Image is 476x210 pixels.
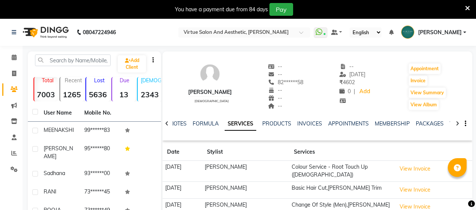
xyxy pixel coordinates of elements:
[202,161,289,182] td: [PERSON_NAME]
[86,90,110,99] strong: 5636
[199,63,221,85] img: avatar
[339,79,355,86] span: 4602
[225,117,256,131] a: SERVICES
[268,95,283,101] span: --
[409,88,446,98] button: View Summary
[416,120,444,127] a: PACKAGES
[141,77,161,84] p: [DEMOGRAPHIC_DATA]
[138,90,161,99] strong: 2343
[37,77,58,84] p: Total
[44,127,74,133] span: MEENAKSHI
[328,120,369,127] a: APPOINTMENTS
[262,120,291,127] a: PRODUCTS
[195,99,229,103] span: [DEMOGRAPHIC_DATA]
[114,77,136,84] p: Due
[175,6,268,14] div: You have a payment due from 84 days
[268,63,283,70] span: --
[401,26,414,39] img: Bharath
[354,88,355,95] span: |
[34,90,58,99] strong: 7003
[19,22,71,43] img: logo
[339,79,343,86] span: ₹
[202,144,289,161] th: Stylist
[89,77,110,84] p: Lost
[339,63,354,70] span: --
[202,181,289,198] td: [PERSON_NAME]
[188,88,232,96] div: [PERSON_NAME]
[269,3,293,16] button: Pay
[63,77,84,84] p: Recent
[163,144,202,161] th: Date
[44,145,73,160] span: [PERSON_NAME]
[339,71,365,78] span: [DATE]
[268,71,283,78] span: --
[358,86,371,97] a: Add
[418,29,462,36] span: [PERSON_NAME]
[289,181,394,198] td: Basic Hair Cut,[PERSON_NAME] Trim
[170,120,187,127] a: NOTES
[289,161,394,182] td: Colour Service - Root Touch Up ([DEMOGRAPHIC_DATA])
[60,90,84,99] strong: 1265
[163,161,202,182] td: [DATE]
[409,63,441,74] button: Appointment
[35,54,111,66] input: Search by Name/Mobile/Email/Code
[444,180,468,202] iframe: chat widget
[118,55,146,73] a: Add Client
[268,87,283,94] span: --
[409,100,439,110] button: View Album
[289,144,394,161] th: Services
[39,104,80,122] th: User Name
[268,103,283,109] span: --
[396,184,434,196] button: View Invoice
[375,120,410,127] a: MEMBERSHIP
[112,90,136,99] strong: 13
[396,163,434,175] button: View Invoice
[193,120,219,127] a: FORMULA
[83,22,116,43] b: 08047224946
[409,76,427,86] button: Invoice
[297,120,322,127] a: INVOICES
[80,104,120,122] th: Mobile No.
[44,188,56,195] span: RANI
[44,170,65,177] span: sadhana
[339,88,351,95] span: 0
[163,181,202,198] td: [DATE]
